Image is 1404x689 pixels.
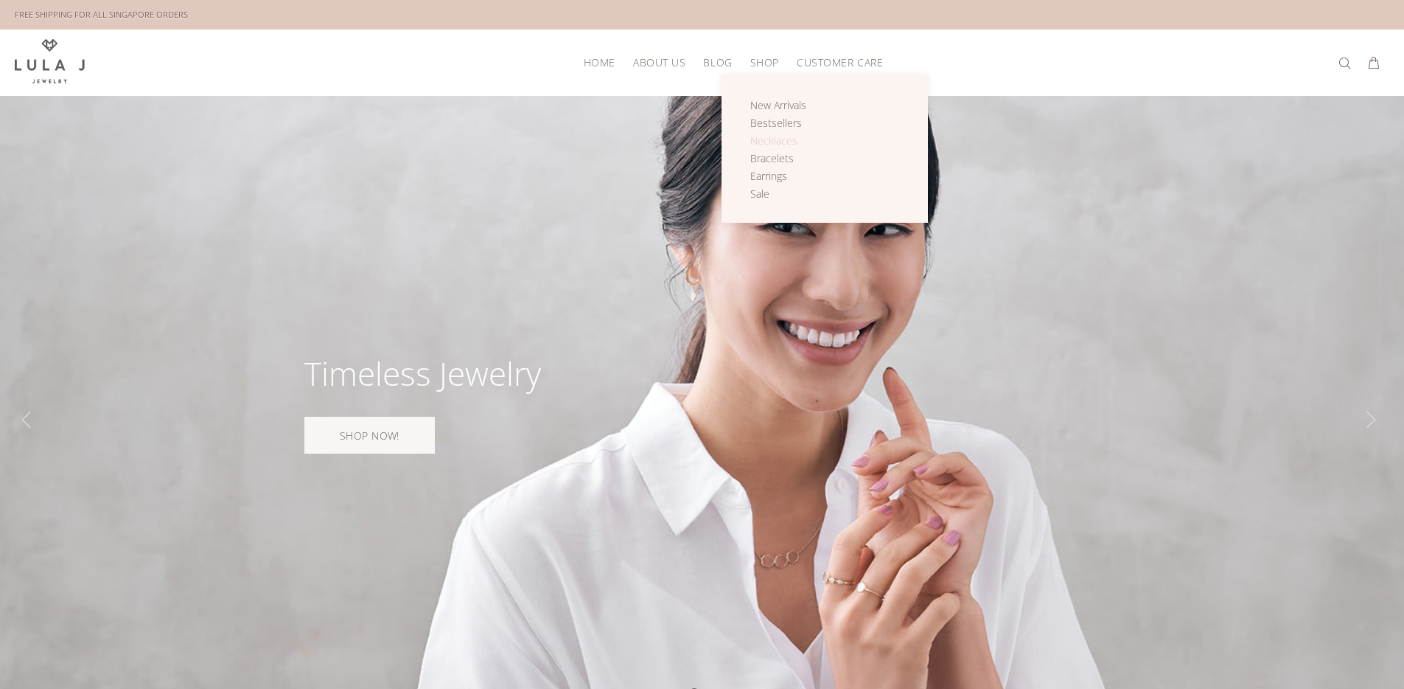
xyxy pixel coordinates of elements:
[797,57,883,68] span: Customer Care
[750,185,823,203] a: Sale
[750,114,823,132] a: Bestsellers
[584,57,615,68] span: HOME
[750,150,823,167] a: Bracelets
[750,57,779,68] span: Shop
[304,417,435,454] a: SHOP NOW!
[750,132,823,150] a: Necklaces
[304,357,541,389] div: Timeless Jewelry
[741,51,788,74] a: Shop
[750,134,797,148] span: Necklaces
[575,51,624,74] a: HOME
[703,57,732,68] span: Blog
[750,187,769,201] span: Sale
[694,51,741,74] a: Blog
[750,97,823,114] a: New Arrivals
[750,151,794,165] span: Bracelets
[750,169,787,183] span: Earrings
[633,57,685,68] span: About Us
[788,51,883,74] a: Customer Care
[750,98,806,112] span: New Arrivals
[15,7,188,23] div: FREE SHIPPING FOR ALL SINGAPORE ORDERS
[624,51,694,74] a: About Us
[750,167,823,185] a: Earrings
[750,116,802,130] span: Bestsellers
